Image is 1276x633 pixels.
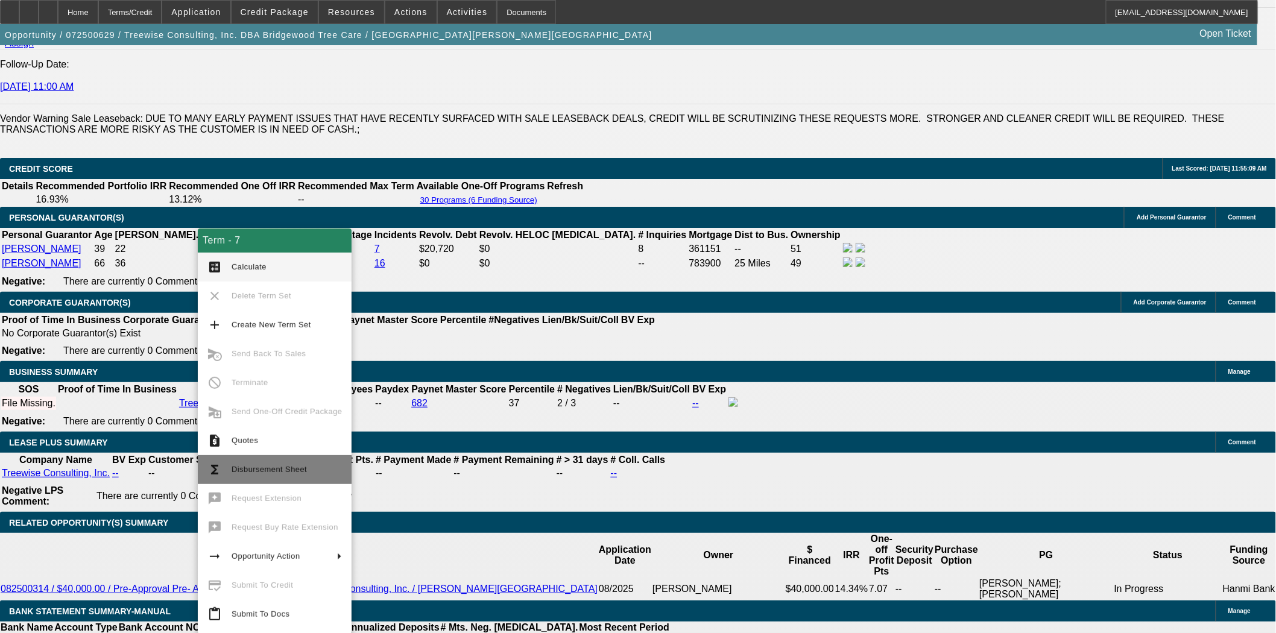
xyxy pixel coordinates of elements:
th: Available One-Off Programs [416,180,546,192]
b: Dist to Bus. [735,230,789,240]
b: Negative: [2,416,45,426]
b: BV Exp [692,384,726,394]
b: Percentile [509,384,555,394]
td: 22 [115,242,221,256]
span: Add Corporate Guarantor [1134,299,1207,306]
td: -- [556,467,609,479]
a: -- [611,468,617,478]
td: 14.34% [835,578,868,600]
td: -- [453,467,555,479]
b: # Coll. Calls [611,455,666,465]
img: linkedin-icon.png [856,257,865,267]
span: Manage [1228,368,1251,375]
mat-icon: arrow_right_alt [207,549,222,564]
a: Treewise Consulting, Inc. [2,468,110,478]
th: Status [1114,533,1222,578]
b: Negative: [2,276,45,286]
div: 2 / 3 [557,398,611,409]
b: Paynet Master Score [411,384,506,394]
td: $0 [479,242,637,256]
a: 7 [374,244,380,254]
b: BV Exp [112,455,146,465]
th: $ Financed [785,533,835,578]
b: Age [94,230,112,240]
th: PG [979,533,1113,578]
td: 783900 [689,257,733,270]
div: File Missing. [2,398,55,409]
span: Application [171,7,221,17]
a: -- [692,398,699,408]
mat-icon: functions [207,462,222,477]
button: Resources [319,1,384,24]
span: Calculate [232,262,267,271]
td: 16.93% [35,194,167,206]
a: [PERSON_NAME] [2,244,81,254]
th: Proof of Time In Business [1,314,121,326]
span: There are currently 0 Comments entered on this opportunity [63,276,319,286]
b: # Payment Remaining [454,455,554,465]
img: facebook-icon.png [843,257,853,267]
mat-icon: calculate [207,260,222,274]
img: linkedin-icon.png [856,243,865,253]
span: RELATED OPPORTUNITY(S) SUMMARY [9,518,168,527]
span: Create New Term Set [232,320,311,329]
th: Recommended One Off IRR [168,180,296,192]
b: # > 31 days [557,455,608,465]
span: Add Personal Guarantor [1137,214,1207,221]
td: $20,720 [418,242,478,256]
span: Resources [328,7,375,17]
td: -- [374,397,409,410]
span: PERSONAL GUARANTOR(S) [9,213,124,222]
span: Opportunity Action [232,552,300,561]
a: 682 [411,398,428,408]
span: LEASE PLUS SUMMARY [9,438,108,447]
div: 37 [509,398,555,409]
td: -- [734,242,789,256]
td: 08/2025 [598,578,652,600]
td: 39 [93,242,113,256]
th: Owner [652,533,785,578]
td: [PERSON_NAME]; [PERSON_NAME] [979,578,1113,600]
td: 66 [93,257,113,270]
th: Recommended Portfolio IRR [35,180,167,192]
span: Credit Package [241,7,309,17]
th: Funding Source [1222,533,1276,578]
th: SOS [1,383,56,395]
td: 13.12% [168,194,296,206]
b: Negative LPS Comment: [2,485,63,506]
div: Term - 7 [198,228,352,253]
th: Security Deposit [895,533,934,578]
td: -- [613,397,690,410]
mat-icon: content_paste [207,607,222,622]
a: Treewise Consulting, Inc. [179,398,287,408]
b: Mortgage [689,230,733,240]
td: $0 [479,257,637,270]
td: 49 [790,257,841,270]
b: Personal Guarantor [2,230,92,240]
th: Refresh [547,180,584,192]
td: [PERSON_NAME] [652,578,785,600]
span: Comment [1228,439,1256,446]
td: -- [297,194,415,206]
button: Application [162,1,230,24]
b: Vantage [335,230,372,240]
td: -- [637,257,687,270]
span: Last Scored: [DATE] 11:55:09 AM [1172,165,1267,172]
td: 51 [790,242,841,256]
span: Disbursement Sheet [232,465,307,474]
span: Manage [1228,608,1251,614]
a: [PERSON_NAME] [2,258,81,268]
b: # Inquiries [638,230,686,240]
span: Comment [1228,299,1256,306]
span: There are currently 0 Comments entered on this opportunity [96,491,352,501]
b: Percentile [440,315,486,325]
span: Activities [447,7,488,17]
b: [PERSON_NAME]. EST [115,230,220,240]
td: Hanmi Bank [1222,578,1276,600]
b: Lien/Bk/Suit/Coll [613,384,690,394]
span: Quotes [232,436,258,445]
span: Actions [394,7,428,17]
b: Lien/Bk/Suit/Coll [542,315,619,325]
b: Corporate Guarantor [123,315,218,325]
a: -- [112,468,119,478]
